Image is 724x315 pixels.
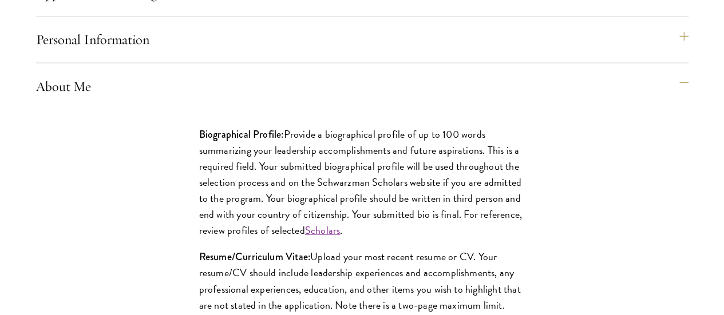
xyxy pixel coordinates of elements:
button: About Me [36,72,689,99]
a: Scholars [305,222,341,237]
button: Personal Information [36,26,689,53]
strong: Biographical Profile: [199,126,284,141]
strong: Resume/Curriculum Vitae: [199,249,311,264]
p: Upload your most recent resume or CV. Your resume/CV should include leadership experiences and ac... [199,248,525,312]
p: Provide a biographical profile of up to 100 words summarizing your leadership accomplishments and... [199,126,525,238]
